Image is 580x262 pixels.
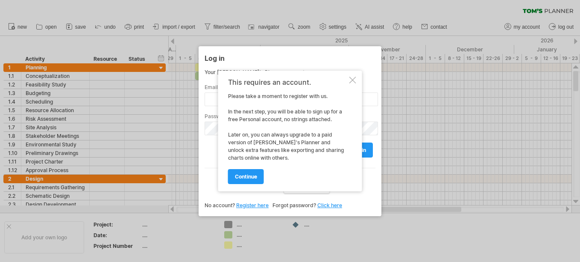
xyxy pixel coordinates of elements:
a: continue [228,169,264,184]
a: Click here [317,202,342,208]
div: This requires an account. [228,78,348,86]
label: Email: [205,84,375,90]
a: Register here [236,202,269,208]
label: Password: [205,113,375,119]
div: Your [PERSON_NAME]'s Planner account: [205,69,375,75]
span: No account? [205,202,235,208]
span: Forgot password? [272,202,316,208]
div: Please take a moment to register with us. In the next step, you will be able to sign up for a fre... [228,78,348,184]
span: continue [235,173,257,180]
div: Log in [205,50,375,65]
